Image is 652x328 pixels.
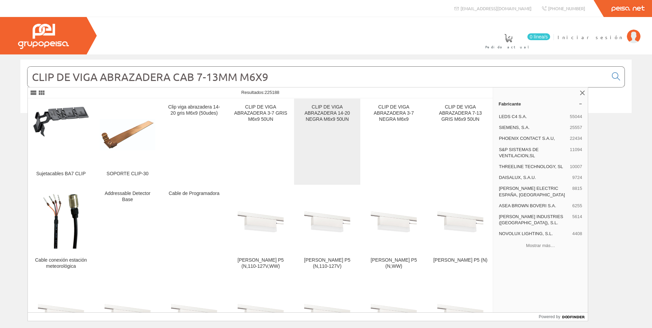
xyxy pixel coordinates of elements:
[366,257,421,269] div: [PERSON_NAME] P5 (N,WW)
[499,185,569,198] span: [PERSON_NAME] ELECTRIC ESPAÑA, [GEOGRAPHIC_DATA]
[300,104,355,122] div: CLIP DE VIGA ABRAZADERA 14-20 NEGRA M6x9 50UN
[300,257,355,269] div: [PERSON_NAME] P5 (N,110-127V)
[294,99,360,185] a: CLIP DE VIGA ABRAZADERA 14-20 NEGRA M6x9 50UN
[558,34,623,40] span: Iniciar sesión
[20,121,632,127] div: © Grupo Peisa
[18,24,69,49] img: Grupo Peisa
[558,28,640,35] a: Iniciar sesión
[570,164,582,170] span: 10007
[570,147,582,159] span: 11094
[570,135,582,142] span: 22434
[433,257,488,263] div: [PERSON_NAME] P5 (N)
[228,185,294,277] a: CARRIL LD P5 (N,110-127V,WW) [PERSON_NAME] P5 (N,110-127V,WW)
[228,99,294,185] a: CLIP DE VIGA ABRAZADERA 3-7 GRIS M6x9 50UN
[161,99,227,185] a: Clip viga abrazadera 14-20 gris M6x9 (50udes)
[294,185,360,277] a: CARRIL LD P5 (N,110-127V) [PERSON_NAME] P5 (N,110-127V)
[572,214,582,226] span: 5614
[527,33,550,40] span: 0 línea/s
[265,90,279,95] span: 225188
[460,5,531,11] span: [EMAIL_ADDRESS][DOMAIN_NAME]
[499,114,567,120] span: LEDS C4 S.A.
[94,185,161,277] a: Addressable Detector Base
[572,175,582,181] span: 9724
[366,196,421,246] img: CARRIL LD P5 (N,WW)
[499,164,567,170] span: THREELINE TECHNOLOGY, SL
[499,135,567,142] span: PHOENIX CONTACT S.A.U,
[166,104,222,116] div: Clip viga abrazadera 14-20 gris M6x9 (50udes)
[300,196,355,246] img: CARRIL LD P5 (N,110-127V)
[233,196,288,246] img: CARRIL LD P5 (N,110-127V,WW)
[499,203,569,209] span: ASEA BROWN BOVERI S.A.
[499,214,569,226] span: [PERSON_NAME] INDUSTRIES ([GEOGRAPHIC_DATA]), S.L.
[427,99,493,185] a: CLIP DE VIGA ABRAZADERA 7-13 GRIS M6x9 50UN
[100,119,155,151] img: SOPORTE CLIP-30
[493,98,588,109] a: Fabricante
[499,125,567,131] span: SIEMENS, S.A.
[361,99,427,185] a: CLIP DE VIGA ABRAZADERA 3-7 NEGRA M6x9
[427,185,493,277] a: CARRIL LD P5 (N) [PERSON_NAME] P5 (N)
[572,185,582,198] span: 8815
[433,196,488,246] img: CARRIL LD P5 (N)
[361,185,427,277] a: CARRIL LD P5 (N,WW) [PERSON_NAME] P5 (N,WW)
[33,194,89,249] img: Cable conexión estación meteorológica
[433,104,488,122] div: CLIP DE VIGA ABRAZADERA 7-13 GRIS M6x9 50UN
[499,147,567,159] span: S&P SISTEMAS DE VENTILACION,SL
[572,203,582,209] span: 6255
[539,313,588,321] a: Powered by
[233,257,288,269] div: [PERSON_NAME] P5 (N,110-127V,WW)
[366,104,421,122] div: CLIP DE VIGA ABRAZADERA 3-7 NEGRA M6x9
[161,185,227,277] a: Cable de Programadora
[28,99,94,185] a: Sujetacables BA7 CLIP Sujetacables BA7 CLIP
[570,125,582,131] span: 25557
[233,104,288,122] div: CLIP DE VIGA ABRAZADERA 3-7 GRIS M6x9 50UN
[241,90,279,95] span: Resultados:
[33,257,89,269] div: Cable conexión estación meteorológica
[485,44,531,50] span: Pedido actual
[33,171,89,177] div: Sujetacables BA7 CLIP
[100,171,155,177] div: SOPORTE CLIP-30
[166,191,222,197] div: Cable de Programadora
[572,231,582,237] span: 4408
[33,107,89,162] img: Sujetacables BA7 CLIP
[496,240,585,251] button: Mostrar más…
[539,314,560,320] span: Powered by
[499,231,569,237] span: NOVOLUX LIGHTING, S.L.
[28,185,94,277] a: Cable conexión estación meteorológica Cable conexión estación meteorológica
[548,5,585,11] span: [PHONE_NUMBER]
[28,67,608,87] input: Buscar...
[570,114,582,120] span: 55044
[100,191,155,203] div: Addressable Detector Base
[499,175,569,181] span: DAISALUX, S.A.U.
[94,99,161,185] a: SOPORTE CLIP-30 SOPORTE CLIP-30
